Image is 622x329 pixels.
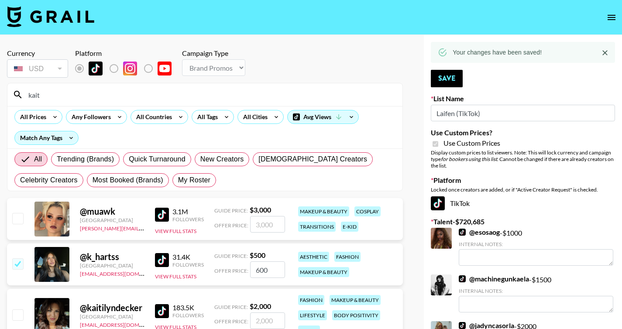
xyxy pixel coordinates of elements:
[431,196,445,210] img: TikTok
[7,6,94,27] img: Grail Talent
[155,228,196,234] button: View Full Stats
[459,228,500,236] a: @esosaog
[182,49,245,58] div: Campaign Type
[459,275,466,282] img: TikTok
[431,186,615,193] div: Locked once creators are added, or if "Active Creator Request" is checked.
[459,228,613,266] div: - $ 1000
[80,206,144,217] div: @ muawk
[80,302,144,313] div: @ kaitilyndecker
[298,252,329,262] div: aesthetic
[431,176,615,185] label: Platform
[123,62,137,75] img: Instagram
[459,274,613,312] div: - $ 1500
[80,217,144,223] div: [GEOGRAPHIC_DATA]
[15,131,78,144] div: Match Any Tags
[129,154,186,164] span: Quick Turnaround
[250,261,285,278] input: 500
[172,207,204,216] div: 3.1M
[178,175,210,185] span: My Roster
[80,269,168,277] a: [EMAIL_ADDRESS][DOMAIN_NAME]
[214,318,248,325] span: Offer Price:
[200,154,244,164] span: New Creators
[172,261,204,268] div: Followers
[214,207,248,214] span: Guide Price:
[341,222,358,232] div: e-kid
[57,154,114,164] span: Trending (Brands)
[172,312,204,319] div: Followers
[459,241,613,247] div: Internal Notes:
[131,110,174,123] div: All Countries
[459,274,529,283] a: @machinegunkaela
[80,223,209,232] a: [PERSON_NAME][EMAIL_ADDRESS][DOMAIN_NAME]
[155,253,169,267] img: TikTok
[23,88,397,102] input: Search by User Name
[93,175,163,185] span: Most Booked (Brands)
[214,267,248,274] span: Offer Price:
[330,295,381,305] div: makeup & beauty
[214,222,248,229] span: Offer Price:
[354,206,381,216] div: cosplay
[431,149,615,169] div: Display custom prices to list viewers. Note: This will lock currency and campaign type . Cannot b...
[155,304,169,318] img: TikTok
[250,206,271,214] strong: $ 3,000
[9,61,66,76] div: USD
[443,139,500,147] span: Use Custom Prices
[75,59,179,78] div: List locked to TikTok.
[298,295,324,305] div: fashion
[298,310,327,320] div: lifestyle
[192,110,220,123] div: All Tags
[332,310,380,320] div: body positivity
[334,252,361,262] div: fashion
[250,302,271,310] strong: $ 2,000
[298,222,336,232] div: transitions
[250,251,265,259] strong: $ 500
[459,322,466,329] img: TikTok
[172,216,204,223] div: Followers
[431,70,463,87] button: Save
[603,9,620,26] button: open drawer
[298,206,349,216] div: makeup & beauty
[214,253,248,259] span: Guide Price:
[250,312,285,329] input: 2,000
[172,253,204,261] div: 31.4K
[158,62,172,75] img: YouTube
[441,156,497,162] em: for bookers using this list
[155,273,196,280] button: View Full Stats
[431,94,615,103] label: List Name
[453,45,542,60] div: Your changes have been saved!
[598,46,612,59] button: Close
[214,304,248,310] span: Guide Price:
[20,175,78,185] span: Celebrity Creators
[431,217,615,226] label: Talent - $ 720,685
[80,251,144,262] div: @ k_hartss
[238,110,269,123] div: All Cities
[34,154,42,164] span: All
[75,49,179,58] div: Platform
[89,62,103,75] img: TikTok
[459,288,613,294] div: Internal Notes:
[288,110,358,123] div: Avg Views
[80,313,144,320] div: [GEOGRAPHIC_DATA]
[80,262,144,269] div: [GEOGRAPHIC_DATA]
[80,320,168,328] a: [EMAIL_ADDRESS][DOMAIN_NAME]
[172,303,204,312] div: 183.5K
[15,110,48,123] div: All Prices
[298,267,349,277] div: makeup & beauty
[431,196,615,210] div: TikTok
[250,216,285,233] input: 3,000
[258,154,367,164] span: [DEMOGRAPHIC_DATA] Creators
[7,49,68,58] div: Currency
[155,208,169,222] img: TikTok
[7,58,68,79] div: Currency is locked to USD
[66,110,113,123] div: Any Followers
[459,229,466,236] img: TikTok
[431,128,615,137] label: Use Custom Prices?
